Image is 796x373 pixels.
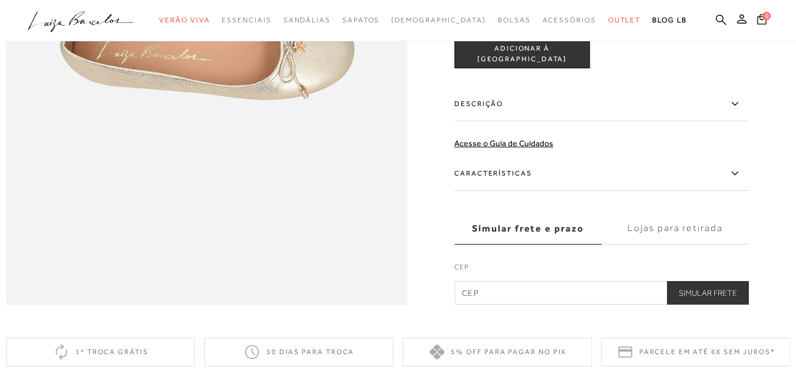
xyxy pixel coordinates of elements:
span: Sandálias [283,16,331,24]
span: Verão Viva [159,16,210,24]
a: categoryNavScreenReaderText [608,9,641,31]
a: categoryNavScreenReaderText [283,9,331,31]
input: CEP [454,281,749,305]
span: 0 [762,12,771,20]
label: CEP [454,262,749,278]
div: 5% off para pagar no PIX [403,338,592,367]
span: Essenciais [222,16,271,24]
label: Descrição [454,87,749,121]
span: [DEMOGRAPHIC_DATA] [391,16,486,24]
a: categoryNavScreenReaderText [342,9,379,31]
button: 0 [754,13,770,29]
div: 30 dias para troca [204,338,394,367]
div: 1ª troca grátis [6,338,195,367]
label: Simular frete e prazo [454,213,602,245]
span: BLOG LB [652,16,686,24]
button: Simular Frete [667,281,749,305]
a: categoryNavScreenReaderText [543,9,596,31]
a: BLOG LB [652,9,686,31]
div: Parcele em até 6x sem juros* [601,338,790,367]
span: Sapatos [342,16,379,24]
a: categoryNavScreenReaderText [498,9,531,31]
span: Acessórios [543,16,596,24]
span: Outlet [608,16,641,24]
a: Acesse o Guia de Cuidados [454,138,553,148]
a: noSubCategoriesText [391,9,486,31]
a: categoryNavScreenReaderText [159,9,210,31]
label: Lojas para retirada [602,213,749,245]
a: categoryNavScreenReaderText [222,9,271,31]
span: ADICIONAR À [GEOGRAPHIC_DATA] [455,44,589,64]
span: Bolsas [498,16,531,24]
label: Características [454,157,749,191]
button: ADICIONAR À [GEOGRAPHIC_DATA] [454,40,590,68]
